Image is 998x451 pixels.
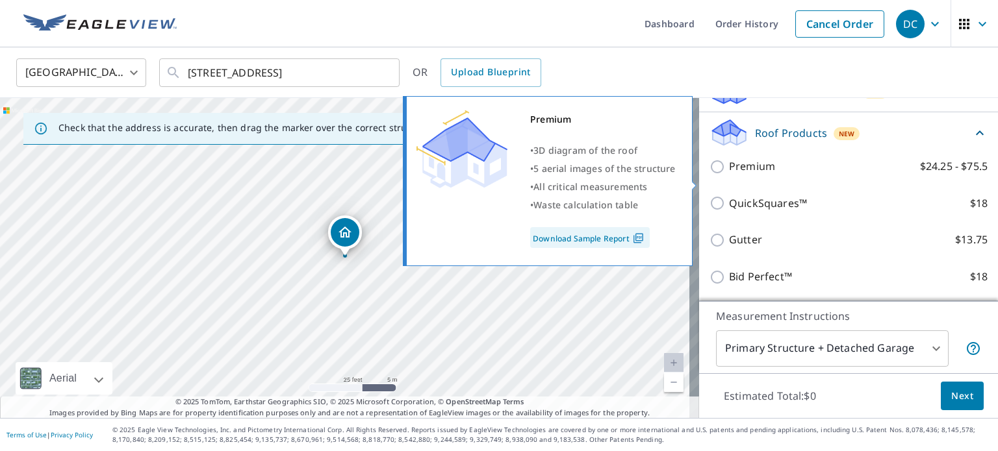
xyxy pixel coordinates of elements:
span: New [839,128,855,139]
div: Dropped pin, building 1, Residential property, 785 WESTRIDGE DR INVERMERE BC V0A1K4 [328,215,362,256]
p: Bid Perfect™ [729,269,792,285]
a: Privacy Policy [51,430,93,439]
p: Estimated Total: $0 [713,382,826,410]
div: • [530,141,676,160]
p: Roof Products [755,125,827,141]
a: Current Level 20, Zoom Out [664,372,684,392]
span: Your report will include the primary structure and a detached garage if one exists. [966,341,981,356]
p: $18 [970,269,988,285]
span: Waste calculation table [533,199,638,211]
div: Premium [530,110,676,128]
div: Roof ProductsNew [710,117,988,148]
div: [GEOGRAPHIC_DATA] [16,55,146,91]
div: • [530,196,676,214]
button: Next [941,382,984,411]
p: Check that the address is accurate, then drag the marker over the correct structure. [58,122,433,134]
span: Next [951,388,973,404]
p: QuickSquares™ [729,195,807,212]
p: Measurement Instructions [716,308,981,324]
p: © 2025 Eagle View Technologies, Inc. and Pictometry International Corp. All Rights Reserved. Repo... [112,425,992,445]
span: 3D diagram of the roof [533,144,637,156]
a: Terms [503,396,524,406]
p: Gutter [729,232,762,248]
img: EV Logo [23,14,177,34]
p: | [6,431,93,439]
a: Download Sample Report [530,227,650,248]
span: Upload Blueprint [451,64,530,80]
div: Aerial [45,362,81,395]
a: Cancel Order [795,10,884,38]
a: Terms of Use [6,430,47,439]
div: Aerial [16,362,112,395]
a: Upload Blueprint [441,58,541,87]
div: • [530,160,676,178]
div: • [530,178,676,196]
div: Primary Structure + Detached Garage [716,330,949,367]
p: $24.25 - $75.5 [920,158,988,175]
div: DC [896,10,925,38]
img: Pdf Icon [630,232,647,244]
p: $18 [970,195,988,212]
img: Premium [416,110,507,188]
div: OR [413,58,541,87]
p: $13.75 [955,232,988,248]
p: Premium [729,158,775,175]
a: Current Level 20, Zoom In Disabled [664,353,684,372]
a: OpenStreetMap [446,396,500,406]
span: 5 aerial images of the structure [533,162,675,175]
input: Search by address or latitude-longitude [188,55,373,91]
span: All critical measurements [533,180,647,193]
span: © 2025 TomTom, Earthstar Geographics SIO, © 2025 Microsoft Corporation, © [175,396,524,408]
